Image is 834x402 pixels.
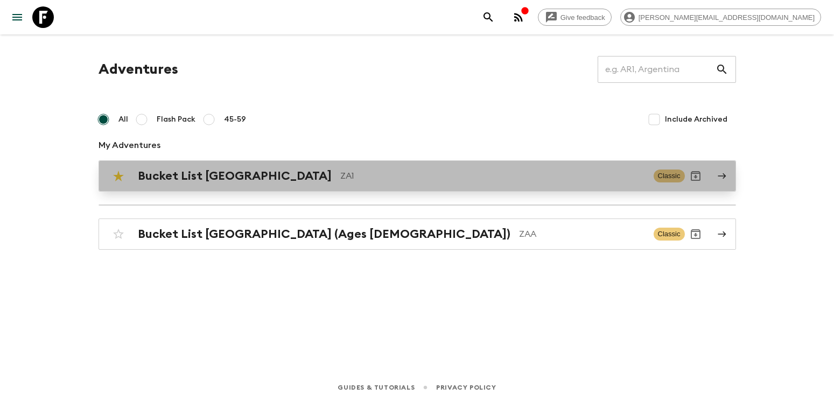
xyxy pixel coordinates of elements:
span: Give feedback [555,13,611,22]
span: 45-59 [224,114,246,125]
button: Archive [685,223,706,245]
p: My Adventures [99,139,736,152]
p: ZAA [519,228,645,241]
span: Classic [654,170,685,182]
p: ZA1 [340,170,645,182]
a: Bucket List [GEOGRAPHIC_DATA] (Ages [DEMOGRAPHIC_DATA])ZAAClassicArchive [99,218,736,250]
a: Privacy Policy [436,382,496,393]
h1: Adventures [99,59,178,80]
h2: Bucket List [GEOGRAPHIC_DATA] (Ages [DEMOGRAPHIC_DATA]) [138,227,510,241]
span: All [118,114,128,125]
span: Classic [654,228,685,241]
div: [PERSON_NAME][EMAIL_ADDRESS][DOMAIN_NAME] [620,9,821,26]
button: menu [6,6,28,28]
a: Guides & Tutorials [338,382,415,393]
span: Flash Pack [157,114,195,125]
h2: Bucket List [GEOGRAPHIC_DATA] [138,169,332,183]
a: Bucket List [GEOGRAPHIC_DATA]ZA1ClassicArchive [99,160,736,192]
input: e.g. AR1, Argentina [598,54,716,84]
a: Give feedback [538,9,612,26]
button: search adventures [478,6,499,28]
span: [PERSON_NAME][EMAIL_ADDRESS][DOMAIN_NAME] [633,13,821,22]
button: Archive [685,165,706,187]
span: Include Archived [665,114,727,125]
